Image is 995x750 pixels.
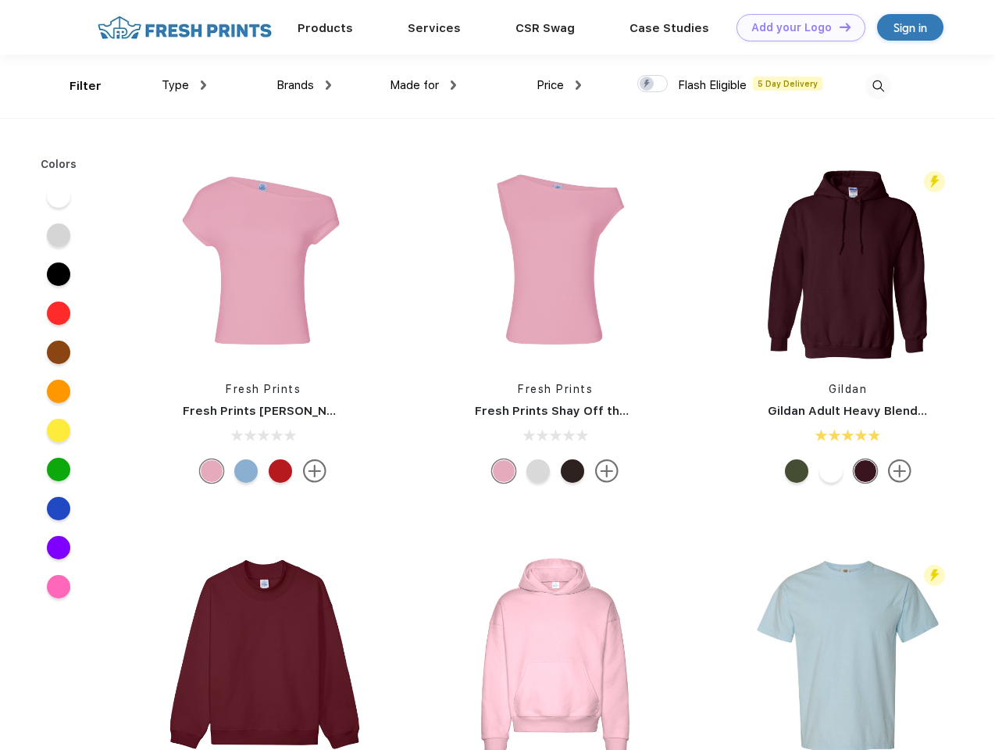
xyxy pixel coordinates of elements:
[303,459,326,483] img: more.svg
[162,78,189,92] span: Type
[751,21,832,34] div: Add your Logo
[561,459,584,483] div: Brown
[515,21,575,35] a: CSR Swag
[518,383,593,395] a: Fresh Prints
[537,78,564,92] span: Price
[226,383,301,395] a: Fresh Prints
[408,21,461,35] a: Services
[475,404,715,418] a: Fresh Prints Shay Off the Shoulder Tank
[200,459,223,483] div: Light Pink
[829,383,867,395] a: Gildan
[753,77,822,91] span: 5 Day Delivery
[595,459,619,483] img: more.svg
[888,459,911,483] img: more.svg
[840,23,851,31] img: DT
[390,78,439,92] span: Made for
[678,78,747,92] span: Flash Eligible
[924,171,945,192] img: flash_active_toggle.svg
[234,459,258,483] div: Light Blue
[854,459,877,483] div: Maroon
[201,80,206,90] img: dropdown.png
[70,77,102,95] div: Filter
[924,565,945,586] img: flash_active_toggle.svg
[29,156,89,173] div: Colors
[877,14,943,41] a: Sign in
[819,459,843,483] div: White
[893,19,927,37] div: Sign in
[451,158,659,366] img: func=resize&h=266
[183,404,487,418] a: Fresh Prints [PERSON_NAME] Off the Shoulder Top
[93,14,276,41] img: fo%20logo%202.webp
[298,21,353,35] a: Products
[865,73,891,99] img: desktop_search.svg
[785,459,808,483] div: Military Green
[159,158,367,366] img: func=resize&h=266
[576,80,581,90] img: dropdown.png
[744,158,952,366] img: func=resize&h=266
[526,459,550,483] div: Ash Grey
[276,78,314,92] span: Brands
[451,80,456,90] img: dropdown.png
[492,459,515,483] div: Light Pink
[326,80,331,90] img: dropdown.png
[269,459,292,483] div: Crimson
